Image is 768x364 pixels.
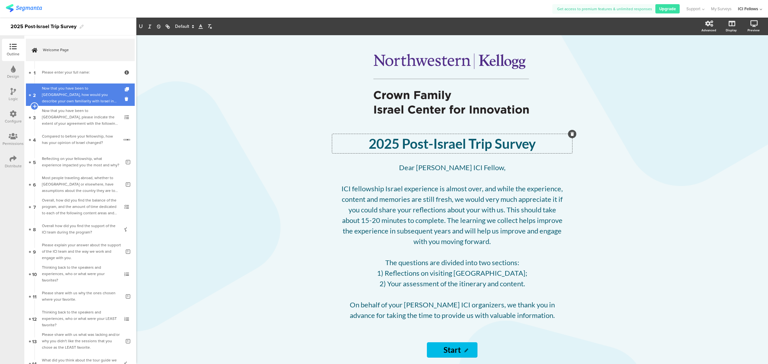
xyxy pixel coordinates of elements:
[557,6,652,12] span: Get access to premium features & unlimited responses
[26,285,135,307] a: 11 Please share with us why the ones chosen where your favorite.
[42,175,121,194] div: Most people traveling abroad, whether to Israel or elsewhere, have assumptions about the country ...
[9,96,18,102] div: Logic
[26,173,135,195] a: 6 Most people traveling abroad, whether to [GEOGRAPHIC_DATA] or elsewhere, have assumptions about...
[26,240,135,263] a: 9 Please explain your answer about the support of the ICI team and the way we work and engage wit...
[26,61,135,83] a: 1 Please enter your full name:
[33,136,36,143] span: 4
[43,47,125,53] span: Welcome Page
[125,96,130,102] i: Delete
[33,203,36,210] span: 7
[33,226,36,233] span: 8
[334,136,571,152] p: 2025 Post-Israel Trip Survey
[5,163,22,169] div: Distribute
[42,242,121,261] div: Please explain your answer about the support of the ICI team and the way we work and engage with ...
[686,6,700,12] span: Support
[32,270,37,277] span: 10
[726,28,737,33] div: Display
[26,151,135,173] a: 5 Reflecting on your fellowship, what experience impacted you the most and why?
[42,155,121,168] div: Reflecting on your fellowship, what experience impacted you the most and why?
[42,223,118,235] div: Overall how did you find the support of the ICI team during the program?
[42,107,118,127] div: Now that you have been to Israel, please indicate the extent of your agreement with the following...
[32,337,37,344] span: 13
[3,141,24,146] div: Permissions
[11,21,76,32] div: 2025 Post-Israel Trip Survey
[33,248,36,255] span: 9
[340,257,564,268] p: The questions are divided into two sections:
[738,6,758,12] div: ICI Fellows
[26,218,135,240] a: 8 Overall how did you find the support of the ICI team during the program?
[26,106,135,128] a: 3 Now that you have been to [GEOGRAPHIC_DATA], please indicate the extent of your agreement with ...
[701,28,716,33] div: Advanced
[7,51,20,57] div: Outline
[26,83,135,106] a: 2 Now that you have been to [GEOGRAPHIC_DATA], how would you describe your own familiarity with I...
[340,268,564,278] p: 1) Reflections on visiting [GEOGRAPHIC_DATA];
[33,114,36,121] span: 3
[33,181,36,188] span: 6
[34,69,36,76] span: 1
[42,133,119,146] div: Compared to before your fellowship, how has your opinion of Israel changed?
[26,39,135,61] a: Welcome Page
[42,331,121,351] div: Please share with us what was lacking and/or why you didn't like the sessions that you chose as t...
[42,69,118,75] div: Please enter your full name:
[125,87,130,91] i: Duplicate
[26,195,135,218] a: 7 Overall, how did you find the balance of the program, and the amount of time dedicated to each ...
[26,128,135,151] a: 4 Compared to before your fellowship, how has your opinion of Israel changed?
[42,309,118,328] div: Thinking back to the speakers and experiences, who or what were your LEAST favorite?
[26,307,135,330] a: 12 Thinking back to the speakers and experiences, who or what were your LEAST favorite?
[340,299,564,320] p: On behalf of your [PERSON_NAME] ICI organizers, we thank you in advance for taking the time to pr...
[42,290,121,303] div: Please share with us why the ones chosen where your favorite.
[340,162,564,173] p: Dear [PERSON_NAME] ICI Fellow,
[26,263,135,285] a: 10 Thinking back to the speakers and experiences, who or what were your favorites?
[659,6,676,12] span: Upgrade
[340,278,564,289] p: 2) Your assessment of the itinerary and content.
[33,293,36,300] span: 11
[32,315,37,322] span: 12
[26,330,135,352] a: 13 Please share with us what was lacking and/or why you didn't like the sessions that you chose a...
[5,118,22,124] div: Configure
[427,342,477,358] input: Start
[6,4,42,12] img: segmanta logo
[748,28,760,33] div: Preview
[7,74,19,79] div: Design
[42,264,118,283] div: Thinking back to the speakers and experiences, who or what were your favorites?
[33,158,36,165] span: 5
[42,85,118,104] div: Now that you have been to Israel, how would you describe your own familiarity with Israel in term...
[33,91,36,98] span: 2
[42,197,118,216] div: Overall, how did you find the balance of the program, and the amount of time dedicated to each of...
[340,183,564,247] p: ICI fellowship Israel experience is almost over, and while the experience, content and memories a...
